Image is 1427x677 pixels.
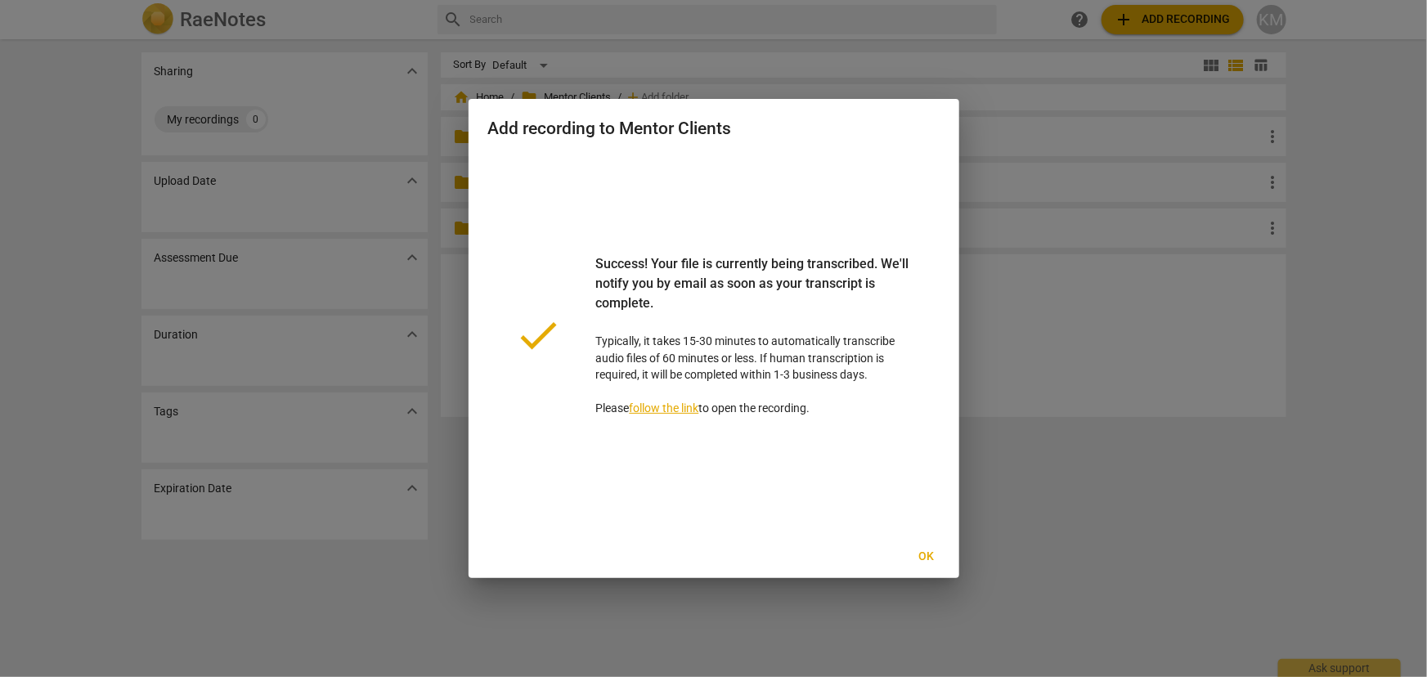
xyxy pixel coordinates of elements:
[913,549,940,565] span: Ok
[596,254,913,333] div: Success! Your file is currently being transcribed. We'll notify you by email as soon as your tran...
[900,542,953,572] button: Ok
[514,311,563,360] span: done
[596,254,913,417] p: Typically, it takes 15-30 minutes to automatically transcribe audio files of 60 minutes or less. ...
[630,401,699,415] a: follow the link
[488,119,940,139] h2: Add recording to Mentor Clients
